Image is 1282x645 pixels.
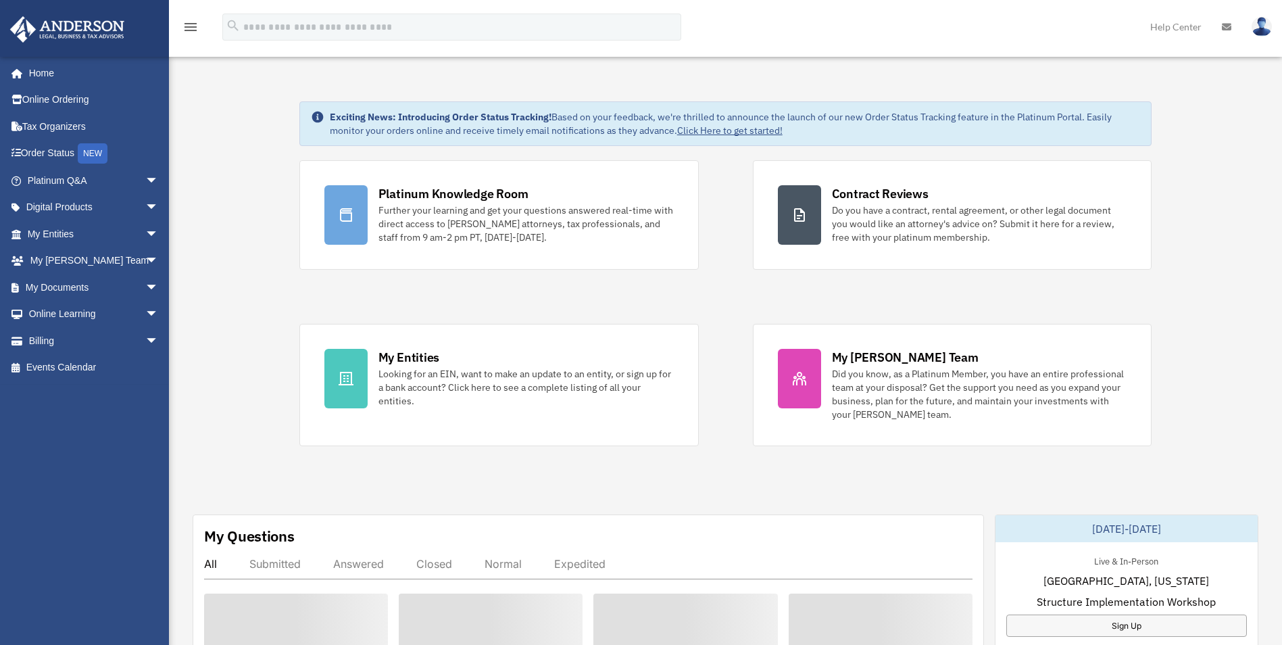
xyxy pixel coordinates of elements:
[330,110,1141,137] div: Based on your feedback, we're thrilled to announce the launch of our new Order Status Tracking fe...
[78,143,107,164] div: NEW
[832,185,929,202] div: Contract Reviews
[145,327,172,355] span: arrow_drop_down
[832,204,1127,244] div: Do you have a contract, rental agreement, or other legal document you would like an attorney's ad...
[378,204,674,244] div: Further your learning and get your questions answered real-time with direct access to [PERSON_NAM...
[416,557,452,571] div: Closed
[1037,594,1216,610] span: Structure Implementation Workshop
[9,247,179,274] a: My [PERSON_NAME] Teamarrow_drop_down
[182,19,199,35] i: menu
[9,274,179,301] a: My Documentsarrow_drop_down
[145,301,172,329] span: arrow_drop_down
[9,140,179,168] a: Order StatusNEW
[9,194,179,221] a: Digital Productsarrow_drop_down
[1006,615,1247,637] a: Sign Up
[753,324,1152,446] a: My [PERSON_NAME] Team Did you know, as a Platinum Member, you have an entire professional team at...
[204,557,217,571] div: All
[9,301,179,328] a: Online Learningarrow_drop_down
[204,526,295,546] div: My Questions
[299,324,699,446] a: My Entities Looking for an EIN, want to make an update to an entity, or sign up for a bank accoun...
[9,167,179,194] a: Platinum Q&Aarrow_drop_down
[145,247,172,275] span: arrow_drop_down
[145,274,172,302] span: arrow_drop_down
[9,220,179,247] a: My Entitiesarrow_drop_down
[832,367,1127,421] div: Did you know, as a Platinum Member, you have an entire professional team at your disposal? Get th...
[1252,17,1272,37] img: User Pic
[9,87,179,114] a: Online Ordering
[9,354,179,381] a: Events Calendar
[299,160,699,270] a: Platinum Knowledge Room Further your learning and get your questions answered real-time with dire...
[249,557,301,571] div: Submitted
[378,349,439,366] div: My Entities
[9,113,179,140] a: Tax Organizers
[226,18,241,33] i: search
[753,160,1152,270] a: Contract Reviews Do you have a contract, rental agreement, or other legal document you would like...
[145,194,172,222] span: arrow_drop_down
[677,124,783,137] a: Click Here to get started!
[554,557,606,571] div: Expedited
[485,557,522,571] div: Normal
[1083,553,1169,567] div: Live & In-Person
[995,515,1258,542] div: [DATE]-[DATE]
[832,349,979,366] div: My [PERSON_NAME] Team
[333,557,384,571] div: Answered
[378,367,674,408] div: Looking for an EIN, want to make an update to an entity, or sign up for a bank account? Click her...
[378,185,528,202] div: Platinum Knowledge Room
[9,327,179,354] a: Billingarrow_drop_down
[145,220,172,248] span: arrow_drop_down
[6,16,128,43] img: Anderson Advisors Platinum Portal
[145,167,172,195] span: arrow_drop_down
[9,59,172,87] a: Home
[1043,573,1209,589] span: [GEOGRAPHIC_DATA], [US_STATE]
[330,111,551,123] strong: Exciting News: Introducing Order Status Tracking!
[182,24,199,35] a: menu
